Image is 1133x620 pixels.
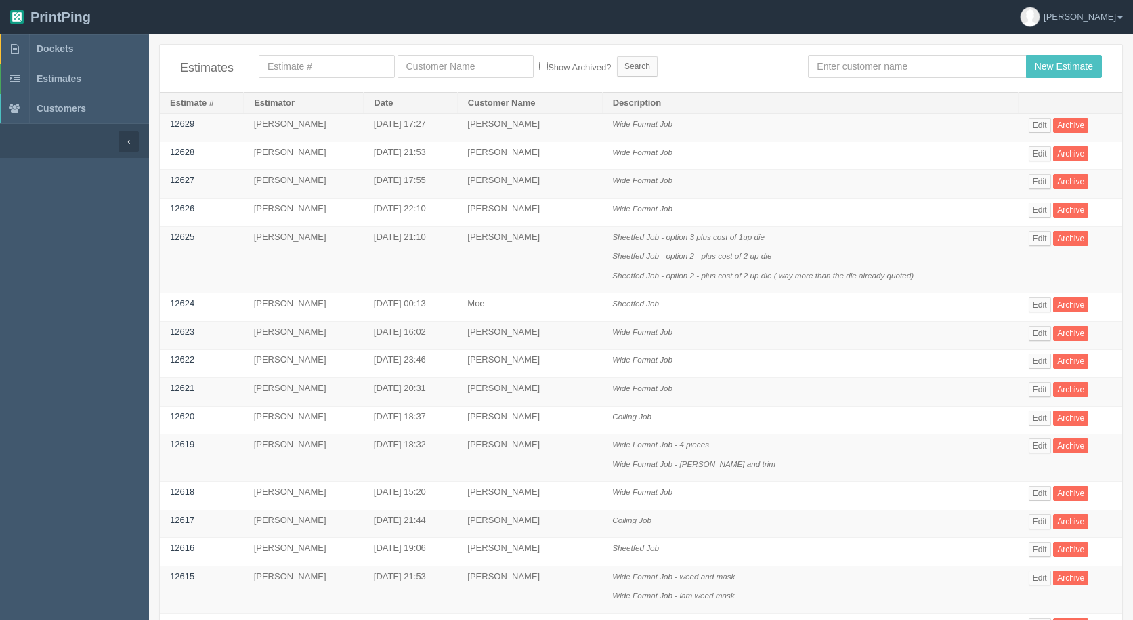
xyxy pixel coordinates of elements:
i: Wide Format Job - 4 pieces [612,440,709,449]
td: [PERSON_NAME] [244,350,364,378]
a: Edit [1029,514,1051,529]
i: Wide Format Job [612,487,672,496]
td: [PERSON_NAME] [457,114,602,142]
th: Estimator [244,92,364,114]
td: [PERSON_NAME] [457,321,602,350]
a: Edit [1029,571,1051,585]
td: [PERSON_NAME] [457,142,602,170]
td: [PERSON_NAME] [244,566,364,613]
i: Sheetfed Job - option 3 plus cost of 1up die [612,232,765,241]
td: [PERSON_NAME] [244,226,364,293]
a: 12620 [170,411,194,421]
i: Sheetfed Job - option 2 - plus cost of 2 up die [612,251,771,260]
a: Archive [1053,146,1088,161]
a: Edit [1029,231,1051,246]
i: Sheetfed Job [612,299,659,308]
a: Archive [1053,354,1088,369]
a: Archive [1053,514,1088,529]
td: [PERSON_NAME] [457,566,602,613]
td: [PERSON_NAME] [244,293,364,322]
td: [PERSON_NAME] [457,434,602,482]
a: Archive [1053,203,1088,218]
a: 12618 [170,487,194,497]
input: Enter customer name [808,55,1026,78]
i: Sheetfed Job [612,543,659,552]
a: Archive [1053,174,1088,189]
a: Archive [1053,118,1088,133]
i: Coiling Job [612,516,651,524]
input: Estimate # [259,55,395,78]
td: [PERSON_NAME] [244,199,364,227]
input: Search [617,56,658,77]
td: [PERSON_NAME] [244,434,364,482]
td: [DATE] 19:06 [364,538,458,566]
a: 12624 [170,298,194,308]
a: Edit [1029,174,1051,189]
a: Archive [1053,411,1088,426]
a: 12616 [170,543,194,553]
a: 12617 [170,515,194,525]
i: Wide Format Job [612,204,672,213]
td: [PERSON_NAME] [244,321,364,350]
a: 12615 [170,571,194,581]
a: Archive [1053,297,1088,312]
i: Wide Format Job [612,384,672,392]
i: Wide Format Job [612,175,672,184]
img: logo-3e63b451c926e2ac314895c53de4908e5d424f24456219fb08d385ab2e579770.png [10,10,24,24]
i: Wide Format Job - lam weed mask [612,591,734,600]
a: Edit [1029,486,1051,501]
a: Edit [1029,438,1051,453]
td: [PERSON_NAME] [244,538,364,566]
th: Estimate # [160,92,244,114]
td: [PERSON_NAME] [457,226,602,293]
td: [DATE] 18:32 [364,434,458,482]
a: 12621 [170,383,194,393]
th: Customer Name [457,92,602,114]
td: [DATE] 00:13 [364,293,458,322]
label: Show Archived? [539,59,611,75]
td: [PERSON_NAME] [244,482,364,510]
td: [PERSON_NAME] [244,114,364,142]
i: Wide Format Job [612,119,672,128]
a: 12619 [170,439,194,449]
td: [PERSON_NAME] [457,377,602,406]
td: [DATE] 20:31 [364,377,458,406]
a: Archive [1053,231,1088,246]
i: Coiling Job [612,412,651,421]
a: 12627 [170,175,194,185]
td: Moe [457,293,602,322]
a: Archive [1053,382,1088,397]
td: [PERSON_NAME] [457,350,602,378]
span: Dockets [37,43,73,54]
td: [PERSON_NAME] [244,142,364,170]
td: [DATE] 21:53 [364,142,458,170]
i: Wide Format Job [612,327,672,336]
i: Wide Format Job - [PERSON_NAME] and trim [612,459,775,468]
td: [DATE] 17:55 [364,170,458,199]
td: [DATE] 21:10 [364,226,458,293]
td: [PERSON_NAME] [244,377,364,406]
a: Edit [1029,326,1051,341]
a: Archive [1053,542,1088,557]
a: 12623 [170,327,194,337]
td: [PERSON_NAME] [457,199,602,227]
td: [PERSON_NAME] [457,510,602,538]
img: avatar_default-7531ab5dedf162e01f1e0bb0964e6a185e93c5c22dfe317fb01d7f8cd2b1632c.jpg [1021,7,1040,26]
a: 12622 [170,354,194,365]
td: [PERSON_NAME] [457,538,602,566]
a: 12629 [170,119,194,129]
input: Customer Name [398,55,534,78]
td: [PERSON_NAME] [244,170,364,199]
td: [DATE] 18:37 [364,406,458,434]
a: Archive [1053,486,1088,501]
td: [DATE] 21:53 [364,566,458,613]
td: [PERSON_NAME] [457,406,602,434]
a: Edit [1029,542,1051,557]
i: Wide Format Job [612,355,672,364]
i: Wide Format Job [612,148,672,157]
a: Edit [1029,118,1051,133]
a: Archive [1053,571,1088,585]
a: Edit [1029,382,1051,397]
th: Description [602,92,1019,114]
td: [PERSON_NAME] [457,170,602,199]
